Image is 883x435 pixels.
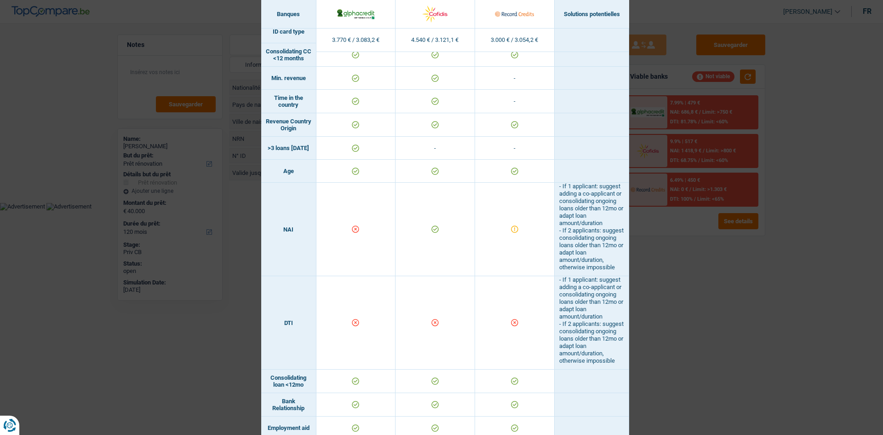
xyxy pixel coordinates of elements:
td: Bank Relationship [261,393,316,417]
td: Consolidating loan <12mo [261,370,316,393]
td: NAI [261,183,316,276]
td: Min. revenue [261,67,316,90]
img: Record Credits [495,4,534,24]
td: 3.770 € / 3.083,2 € [316,29,396,52]
td: - If 1 applicant: suggest adding a co-applicant or consolidating ongoing loans older than 12mo or... [555,276,629,370]
td: Revenue Country Origin [261,113,316,137]
td: - [396,137,475,160]
td: - If 1 applicant: suggest adding a co-applicant or consolidating ongoing loans older than 12mo or... [555,183,629,276]
td: - [475,67,555,90]
td: - [475,137,555,160]
td: ID card type [261,20,316,43]
td: - [475,90,555,113]
td: 3.000 € / 3.054,2 € [475,29,555,52]
td: Age [261,160,316,183]
td: DTI [261,276,316,370]
img: Cofidis [415,4,454,24]
td: Time in the country [261,90,316,113]
td: Consolidating CC <12 months [261,43,316,67]
td: >3 loans [DATE] [261,137,316,160]
td: 4.540 € / 3.121,1 € [396,29,475,52]
img: AlphaCredit [336,8,375,20]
